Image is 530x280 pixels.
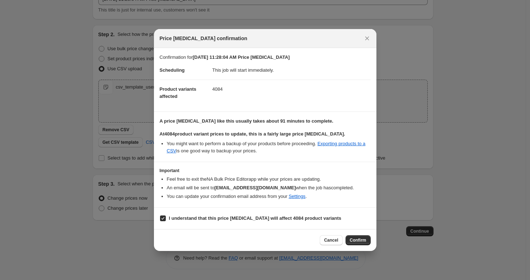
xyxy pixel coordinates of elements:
[193,54,290,60] b: [DATE] 11:28:04 AM Price [MEDICAL_DATA]
[320,235,342,245] button: Cancel
[214,185,296,190] b: [EMAIL_ADDRESS][DOMAIN_NAME]
[160,118,333,124] b: A price [MEDICAL_DATA] like this usually takes about 91 minutes to complete.
[289,194,305,199] a: Settings
[167,193,371,200] li: You can update your confirmation email address from your .
[324,237,338,243] span: Cancel
[167,184,371,191] li: An email will be sent to when the job has completed .
[167,140,371,155] li: You might want to perform a backup of your products before proceeding. is one good way to backup ...
[362,33,372,43] button: Close
[346,235,371,245] button: Confirm
[350,237,366,243] span: Confirm
[160,168,371,174] h3: Important
[160,67,185,73] span: Scheduling
[160,86,197,99] span: Product variants affected
[169,215,342,221] b: I understand that this price [MEDICAL_DATA] will affect 4084 product variants
[160,54,371,61] p: Confirmation for
[160,131,345,137] b: At 4084 product variant prices to update, this is a fairly large price [MEDICAL_DATA].
[167,141,366,153] a: Exporting products to a CSV
[167,176,371,183] li: Feel free to exit the NA Bulk Price Editor app while your prices are updating.
[160,35,248,42] span: Price [MEDICAL_DATA] confirmation
[212,80,371,99] dd: 4084
[212,61,371,80] dd: This job will start immediately.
